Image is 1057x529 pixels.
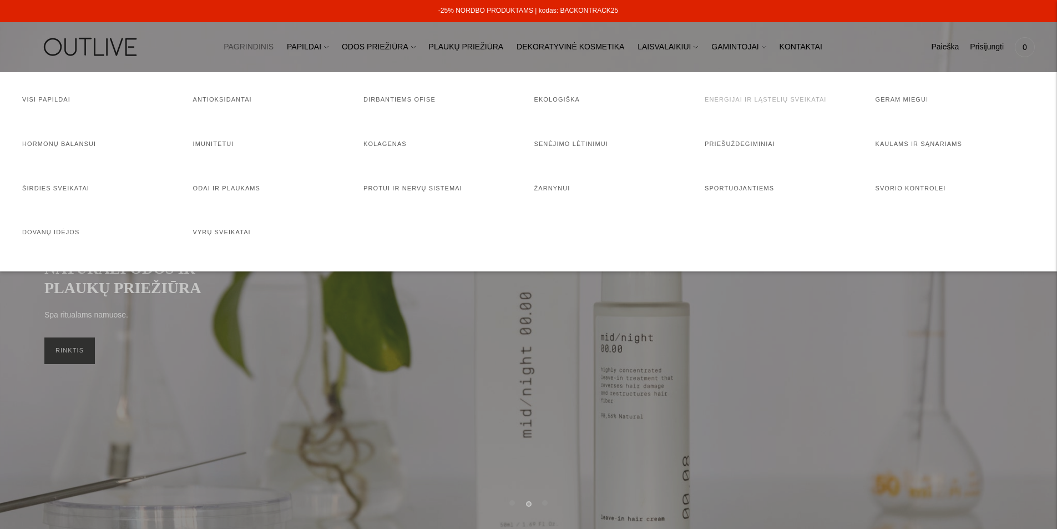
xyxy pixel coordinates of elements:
a: Paieška [931,35,959,59]
a: DEKORATYVINĖ KOSMETIKA [517,35,624,59]
a: PAGRINDINIS [224,35,274,59]
a: -25% NORDBO PRODUKTAMS | kodas: BACKONTRACK25 [438,7,618,14]
a: 0 [1015,35,1035,59]
a: KONTAKTAI [780,35,822,59]
a: GAMINTOJAI [711,35,766,59]
a: PAPILDAI [287,35,328,59]
a: Prisijungti [970,35,1004,59]
span: 0 [1017,39,1033,55]
img: OUTLIVE [22,28,161,66]
a: ODOS PRIEŽIŪRA [342,35,416,59]
a: PLAUKŲ PRIEŽIŪRA [429,35,504,59]
a: LAISVALAIKIUI [638,35,698,59]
